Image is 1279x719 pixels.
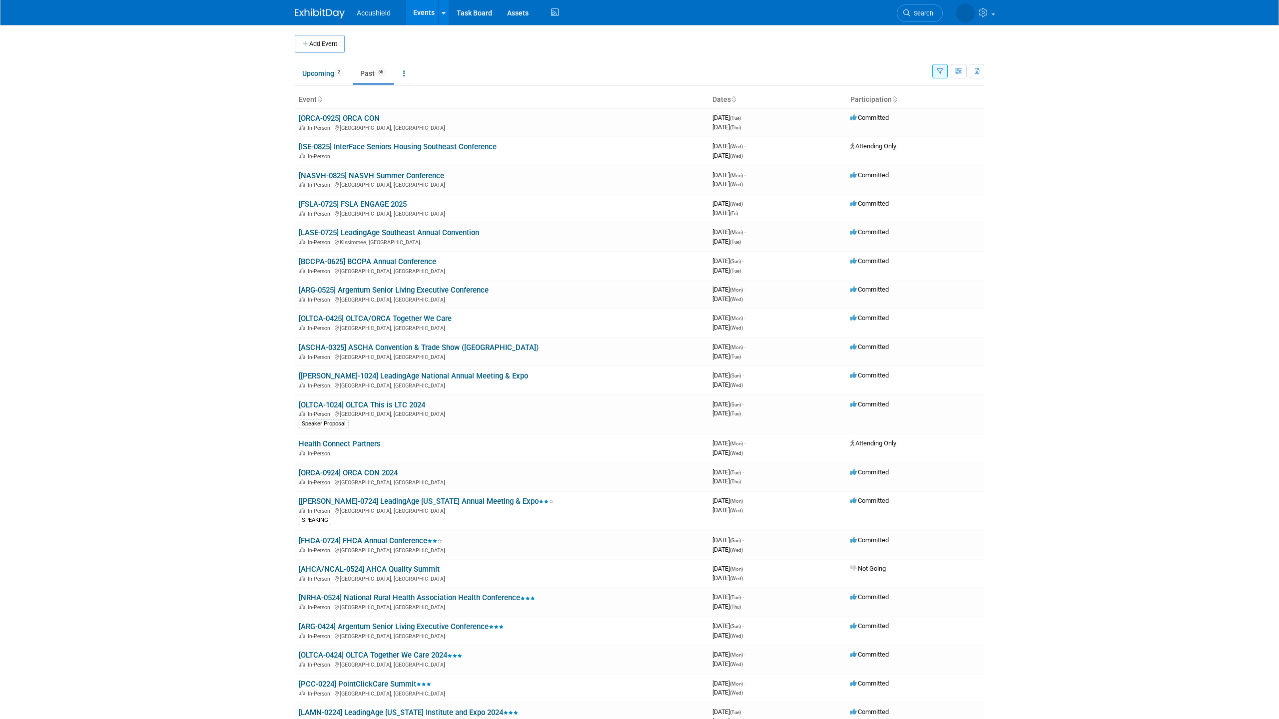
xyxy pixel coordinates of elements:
span: [DATE] [712,660,743,668]
div: [GEOGRAPHIC_DATA], [GEOGRAPHIC_DATA] [299,689,704,697]
span: - [744,651,746,658]
a: [BCCPA-0625] BCCPA Annual Conference [299,257,436,266]
span: In-Person [308,450,333,457]
div: [GEOGRAPHIC_DATA], [GEOGRAPHIC_DATA] [299,209,704,217]
img: In-Person Event [299,547,305,552]
span: Committed [850,680,889,687]
span: In-Person [308,604,333,611]
th: Dates [708,91,846,108]
span: (Mon) [730,173,743,178]
span: [DATE] [712,123,741,131]
img: In-Person Event [299,325,305,330]
span: Committed [850,343,889,351]
span: In-Person [308,547,333,554]
span: (Mon) [730,681,743,687]
img: In-Person Event [299,411,305,416]
img: In-Person Event [299,354,305,359]
img: In-Person Event [299,382,305,387]
span: [DATE] [712,200,746,207]
span: [DATE] [712,400,744,408]
img: In-Person Event [299,153,305,158]
img: In-Person Event [299,604,305,609]
span: [DATE] [712,381,743,388]
a: Past56 [353,64,394,83]
div: [GEOGRAPHIC_DATA], [GEOGRAPHIC_DATA] [299,123,704,131]
span: [DATE] [712,209,738,217]
a: [[PERSON_NAME]-0724] LeadingAge [US_STATE] Annual Meeting & Expo [299,497,554,506]
span: [DATE] [712,622,744,630]
span: [DATE] [712,651,746,658]
span: [DATE] [712,680,746,687]
span: [DATE] [712,171,746,179]
div: [GEOGRAPHIC_DATA], [GEOGRAPHIC_DATA] [299,295,704,303]
a: [OLTCA-0424] OLTCA Together We Care 2024 [299,651,462,660]
a: [FSLA-0725] FSLA ENGAGE 2025 [299,200,407,209]
span: Committed [850,314,889,322]
span: (Tue) [730,470,741,475]
span: - [742,593,744,601]
span: Committed [850,622,889,630]
span: (Sun) [730,538,741,543]
span: Committed [850,651,889,658]
span: (Tue) [730,411,741,416]
img: In-Person Event [299,211,305,216]
span: (Wed) [730,633,743,639]
span: [DATE] [712,477,741,485]
span: Committed [850,468,889,476]
a: [LAMN-0224] LeadingAge [US_STATE] Institute and Expo 2024 [299,708,518,717]
span: [DATE] [712,689,743,696]
span: Attending Only [850,142,896,150]
div: [GEOGRAPHIC_DATA], [GEOGRAPHIC_DATA] [299,506,704,514]
th: Participation [846,91,984,108]
img: Josh Harris [956,3,975,22]
span: (Wed) [730,182,743,187]
span: In-Person [308,354,333,360]
a: [LASE-0725] LeadingAge Southeast Annual Convention [299,228,479,237]
span: [DATE] [712,506,743,514]
a: Upcoming2 [295,64,351,83]
div: [GEOGRAPHIC_DATA], [GEOGRAPHIC_DATA] [299,546,704,554]
span: (Mon) [730,441,743,446]
span: - [744,565,746,572]
span: Attending Only [850,439,896,447]
div: Kissimmee, [GEOGRAPHIC_DATA] [299,238,704,246]
span: In-Person [308,508,333,514]
span: Committed [850,228,889,236]
span: Committed [850,171,889,179]
span: [DATE] [712,142,746,150]
span: Committed [850,200,889,207]
div: [GEOGRAPHIC_DATA], [GEOGRAPHIC_DATA] [299,409,704,417]
span: (Wed) [730,662,743,667]
span: [DATE] [712,324,743,331]
a: [AHCA/NCAL-0524] AHCA Quality Summit [299,565,440,574]
span: Committed [850,593,889,601]
a: Sort by Participation Type [892,95,897,103]
span: In-Person [308,662,333,668]
span: - [744,286,746,293]
a: [ASCHA-0325] ASCHA Convention & Trade Show ([GEOGRAPHIC_DATA]) [299,343,539,352]
img: In-Person Event [299,125,305,130]
span: [DATE] [712,593,744,601]
a: [NASVH-0825] NASVH Summer Conference [299,171,444,180]
span: In-Person [308,382,333,389]
img: In-Person Event [299,297,305,302]
span: 2 [335,68,343,76]
span: (Wed) [730,153,743,159]
span: Committed [850,400,889,408]
span: (Mon) [730,566,743,572]
span: (Thu) [730,604,741,610]
a: [ISE-0825] InterFace Seniors Housing Southeast Conference [299,142,497,151]
a: [FHCA-0724] FHCA Annual Conference [299,536,442,545]
span: [DATE] [712,353,741,360]
span: Committed [850,497,889,504]
span: (Thu) [730,125,741,130]
span: Not Going [850,565,886,572]
span: (Mon) [730,287,743,293]
span: In-Person [308,691,333,697]
a: [PCC-0224] PointClickCare Summit [299,680,431,689]
span: - [742,400,744,408]
span: (Tue) [730,268,741,274]
span: (Wed) [730,508,743,513]
span: - [744,314,746,322]
span: - [744,343,746,351]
